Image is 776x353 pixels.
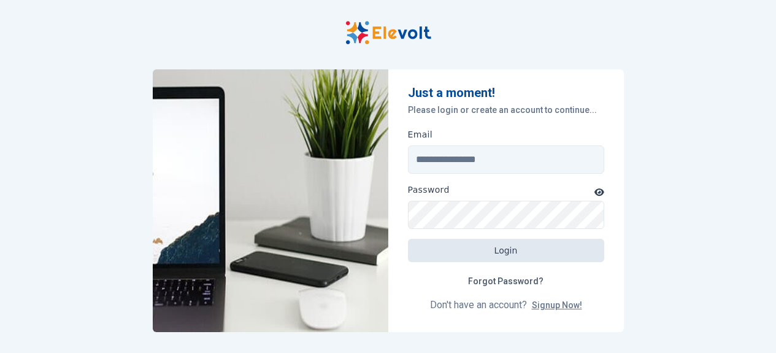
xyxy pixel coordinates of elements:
[408,184,450,196] label: Password
[408,128,433,141] label: Email
[408,298,604,312] p: Don't have an account?
[153,69,388,332] img: Elevolt
[408,104,604,116] p: Please login or create an account to continue...
[408,239,604,262] button: Login
[458,270,553,293] a: Forgot Password?
[408,84,604,101] p: Just a moment!
[345,21,431,45] img: Elevolt
[532,300,582,310] a: Signup Now!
